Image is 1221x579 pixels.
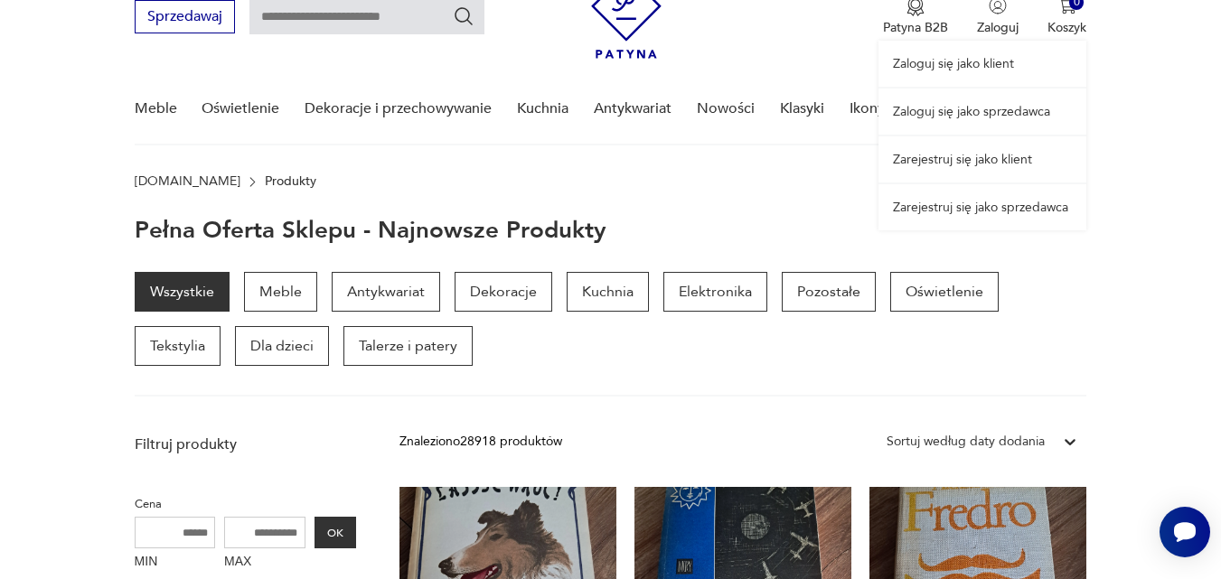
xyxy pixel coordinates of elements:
[343,326,473,366] a: Talerze i patery
[878,184,1086,230] a: Zarejestruj się jako sprzedawca
[135,272,230,312] a: Wszystkie
[265,174,316,189] p: Produkty
[782,272,876,312] a: Pozostałe
[453,5,474,27] button: Szukaj
[455,272,552,312] a: Dekoracje
[135,548,216,577] label: MIN
[1160,507,1210,557] iframe: Smartsupp widget button
[780,74,824,144] a: Klasyki
[567,272,649,312] a: Kuchnia
[224,548,305,577] label: MAX
[135,74,177,144] a: Meble
[878,89,1086,135] a: Zaloguj się jako sprzedawca
[697,74,755,144] a: Nowości
[517,74,568,144] a: Kuchnia
[594,74,672,144] a: Antykwariat
[663,272,767,312] a: Elektronika
[135,12,235,24] a: Sprzedawaj
[202,74,279,144] a: Oświetlenie
[305,74,492,144] a: Dekoracje i przechowywanie
[135,174,240,189] a: [DOMAIN_NAME]
[135,218,606,243] h1: Pełna oferta sklepu - najnowsze produkty
[244,272,317,312] a: Meble
[332,272,440,312] a: Antykwariat
[135,494,356,514] p: Cena
[135,434,356,454] p: Filtruj produkty
[135,326,221,366] a: Tekstylia
[850,74,941,144] a: Ikony designu
[399,432,562,452] div: Znaleziono 28918 produktów
[235,326,329,366] a: Dla dzieci
[878,41,1086,87] a: Zaloguj się jako klient
[887,432,1045,452] div: Sortuj według daty dodania
[315,517,356,548] button: OK
[878,136,1086,182] a: Zarejestruj się jako klient
[890,272,999,312] a: Oświetlenie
